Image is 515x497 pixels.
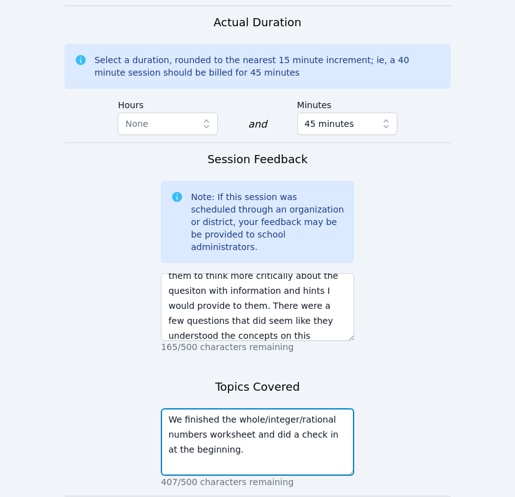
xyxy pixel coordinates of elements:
span: 45 minutes [305,116,354,131]
h3: Topics Covered [215,378,300,396]
button: 45 minutes [297,113,397,135]
div: Select a duration, rounded to the nearest 15 minute increment; ie, a 40 minute session should be ... [94,54,441,79]
div: and [248,117,267,132]
div: Note: If this session was scheduled through an organization or district, your feedback may be be ... [191,191,344,253]
p: 407/500 characters remaining [161,476,354,488]
label: Hours [118,94,218,113]
textarea: We finished the whole/integer/rational numbers worksheet and did a check in at the beginning. [161,408,354,476]
label: Minutes [297,94,397,113]
textarea: Both students were easily distracted and would answer some questions without really giving much t... [161,273,354,341]
p: 165/500 characters remaining [161,341,354,353]
button: None [118,113,218,135]
span: None [125,119,148,129]
h3: Session Feedback [207,151,307,168]
h3: Actual Duration [213,14,301,31]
